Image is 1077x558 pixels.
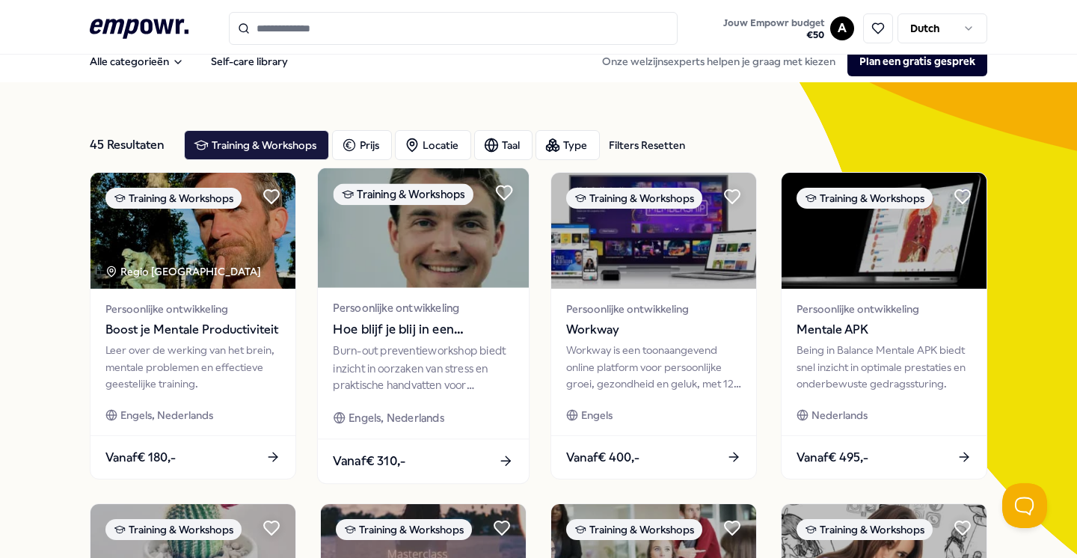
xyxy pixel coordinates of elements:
[90,172,296,479] a: package imageTraining & WorkshopsRegio [GEOGRAPHIC_DATA] Persoonlijke ontwikkelingBoost je Mental...
[105,263,263,280] div: Regio [GEOGRAPHIC_DATA]
[105,188,242,209] div: Training & Workshops
[78,46,300,76] nav: Main
[566,448,639,467] span: Vanaf € 400,-
[797,320,972,340] span: Mentale APK
[1002,483,1047,528] iframe: Help Scout Beacon - Open
[318,168,529,288] img: package image
[349,409,444,426] span: Engels, Nederlands
[723,17,824,29] span: Jouw Empowr budget
[333,452,405,471] span: Vanaf € 310,-
[229,12,678,45] input: Search for products, categories or subcategories
[797,188,933,209] div: Training & Workshops
[90,173,295,289] img: package image
[847,46,987,76] button: Plan een gratis gesprek
[566,320,741,340] span: Workway
[184,130,329,160] button: Training & Workshops
[566,188,702,209] div: Training & Workshops
[105,448,176,467] span: Vanaf € 180,-
[395,130,471,160] button: Locatie
[78,46,196,76] button: Alle categorieën
[830,16,854,40] button: A
[105,519,242,540] div: Training & Workshops
[199,46,300,76] a: Self-care library
[782,173,987,289] img: package image
[550,172,757,479] a: package imageTraining & WorkshopsPersoonlijke ontwikkelingWorkwayWorkway is een toonaangevend onl...
[811,407,868,423] span: Nederlands
[609,137,685,153] div: Filters Resetten
[781,172,987,479] a: package imageTraining & WorkshopsPersoonlijke ontwikkelingMentale APKBeing in Balance Mentale APK...
[551,173,756,289] img: package image
[105,320,280,340] span: Boost je Mentale Productiviteit
[566,342,741,392] div: Workway is een toonaangevend online platform voor persoonlijke groei, gezondheid en geluk, met 12...
[590,46,987,76] div: Onze welzijnsexperts helpen je graag met kiezen
[90,130,172,160] div: 45 Resultaten
[120,407,213,423] span: Engels, Nederlands
[566,301,741,317] span: Persoonlijke ontwikkeling
[333,343,513,394] div: Burn-out preventieworkshop biedt inzicht in oorzaken van stress en praktische handvatten voor ene...
[797,448,868,467] span: Vanaf € 495,-
[581,407,613,423] span: Engels
[105,301,280,317] span: Persoonlijke ontwikkeling
[723,29,824,41] span: € 50
[797,301,972,317] span: Persoonlijke ontwikkeling
[333,183,473,205] div: Training & Workshops
[720,14,827,44] button: Jouw Empowr budget€50
[474,130,533,160] button: Taal
[105,342,280,392] div: Leer over de werking van het brein, mentale problemen en effectieve geestelijke training.
[797,519,933,540] div: Training & Workshops
[566,519,702,540] div: Training & Workshops
[317,168,530,485] a: package imageTraining & WorkshopsPersoonlijke ontwikkelingHoe blijf je blij in een prestatiemaats...
[797,342,972,392] div: Being in Balance Mentale APK biedt snel inzicht in optimale prestaties en onderbewuste gedragsstu...
[333,300,513,317] span: Persoonlijke ontwikkeling
[332,130,392,160] button: Prijs
[336,519,472,540] div: Training & Workshops
[333,320,513,340] span: Hoe blijf je blij in een prestatiemaatschappij (workshop)
[717,13,830,44] a: Jouw Empowr budget€50
[536,130,600,160] button: Type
